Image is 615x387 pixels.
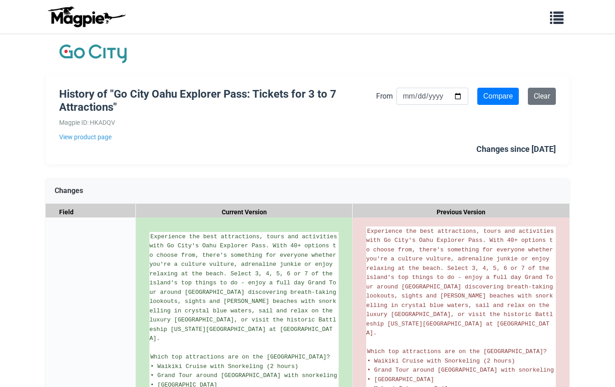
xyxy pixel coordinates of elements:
span: • [GEOGRAPHIC_DATA] [367,376,434,383]
img: Company Logo [59,42,127,65]
span: Which top attractions are on the [GEOGRAPHIC_DATA]? [150,354,330,360]
input: Compare [477,88,519,105]
div: Field [46,204,136,221]
span: • Grand Tour around [GEOGRAPHIC_DATA] with snorkeling [150,372,337,379]
a: View product page [59,132,376,142]
span: • Grand Tour around [GEOGRAPHIC_DATA] with snorkeling [367,367,554,373]
h1: History of "Go City Oahu Explorer Pass: Tickets for 3 to 7 Attractions" [59,88,376,114]
label: From [376,90,393,102]
span: Experience the best attractions, tours and activities with Go City's Oahu Explorer Pass. With 40+... [366,228,557,337]
div: Current Version [136,204,353,221]
div: Changes [46,178,569,204]
a: Clear [528,88,556,105]
div: Magpie ID: HKADQV [59,118,376,127]
div: Changes since [DATE] [476,143,556,156]
span: • Waikiki Cruise with Snorkeling (2 hours) [150,363,298,370]
span: • Waikiki Cruise with Snorkeling (2 hours) [367,358,515,364]
span: Experience the best attractions, tours and activities with Go City's Oahu Explorer Pass. With 40+... [149,233,340,342]
span: Which top attractions are on the [GEOGRAPHIC_DATA]? [367,348,547,355]
div: Previous Version [353,204,569,221]
img: logo-ab69f6fb50320c5b225c76a69d11143b.png [46,6,127,28]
